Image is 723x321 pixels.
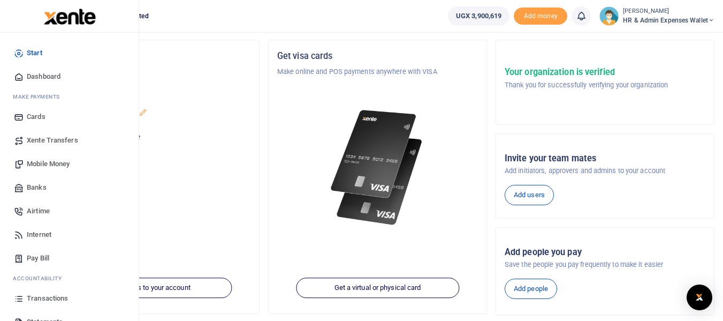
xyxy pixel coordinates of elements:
[687,285,712,310] div: Open Intercom Messenger
[9,105,130,129] a: Cards
[21,274,62,282] span: countability
[514,8,567,25] li: Toup your wallet
[69,278,232,298] a: Add funds to your account
[514,8,567,25] span: Add money
[456,11,501,21] span: UGX 3,900,619
[27,159,70,169] span: Mobile Money
[505,67,668,78] h5: Your organization is verified
[9,176,130,199] a: Banks
[328,103,428,232] img: xente-_physical_cards.png
[623,7,714,16] small: [PERSON_NAME]
[50,108,250,119] p: HR & Admin Expenses Wallet
[505,259,705,270] p: Save the people you pay frequently to make it easier
[50,145,250,156] h5: UGX 3,900,619
[505,80,668,91] p: Thank you for successfully verifying your organization
[9,199,130,223] a: Airtime
[623,16,714,25] span: HR & Admin Expenses Wallet
[9,287,130,310] a: Transactions
[505,153,705,164] h5: Invite your team mates
[27,206,50,217] span: Airtime
[599,6,714,26] a: profile-user [PERSON_NAME] HR & Admin Expenses Wallet
[277,66,478,77] p: Make online and POS payments anywhere with VISA
[27,253,49,264] span: Pay Bill
[50,66,250,77] p: Asili Farms Masindi Limited
[44,9,96,25] img: logo-large
[27,182,47,193] span: Banks
[27,135,78,146] span: Xente Transfers
[599,6,619,26] img: profile-user
[296,278,459,298] a: Get a virtual or physical card
[27,229,51,240] span: Internet
[9,41,130,65] a: Start
[27,71,60,82] span: Dashboard
[9,152,130,176] a: Mobile Money
[27,48,42,58] span: Start
[505,247,705,258] h5: Add people you pay
[448,6,509,26] a: UGX 3,900,619
[505,166,705,176] p: Add initiators, approvers and admins to your account
[514,11,567,19] a: Add money
[444,6,514,26] li: Wallet ballance
[50,92,250,103] h5: Account
[18,93,60,101] span: ake Payments
[277,51,478,62] h5: Get visa cards
[505,185,554,205] a: Add users
[50,51,250,62] h5: Organization
[9,223,130,247] a: Internet
[9,270,130,287] li: Ac
[9,88,130,105] li: M
[505,279,557,299] a: Add people
[9,65,130,88] a: Dashboard
[50,132,250,143] p: Your current account balance
[9,247,130,270] a: Pay Bill
[27,111,45,122] span: Cards
[9,129,130,152] a: Xente Transfers
[27,293,68,304] span: Transactions
[43,12,96,20] a: logo-small logo-large logo-large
